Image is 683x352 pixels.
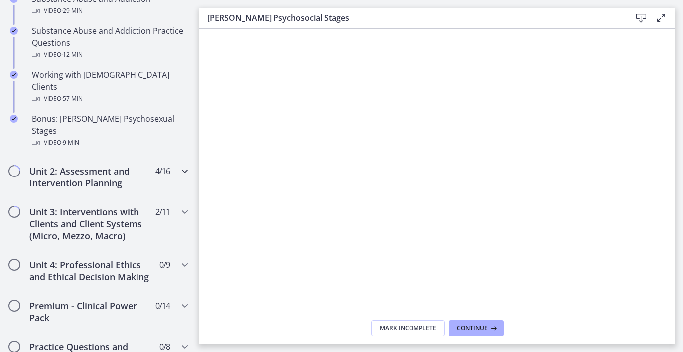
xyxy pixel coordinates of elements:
[10,27,18,35] i: Completed
[32,113,187,149] div: Bonus: [PERSON_NAME] Psychosexual Stages
[61,93,83,105] span: · 57 min
[159,259,170,271] span: 0 / 9
[61,5,83,17] span: · 29 min
[61,49,83,61] span: · 12 min
[29,206,151,242] h2: Unit 3: Interventions with Clients and Client Systems (Micro, Mezzo, Macro)
[155,206,170,218] span: 2 / 11
[10,71,18,79] i: Completed
[155,300,170,312] span: 0 / 14
[155,165,170,177] span: 4 / 16
[32,93,187,105] div: Video
[32,25,187,61] div: Substance Abuse and Addiction Practice Questions
[29,259,151,283] h2: Unit 4: Professional Ethics and Ethical Decision Making
[29,300,151,324] h2: Premium - Clinical Power Pack
[457,324,488,332] span: Continue
[32,5,187,17] div: Video
[207,12,615,24] h3: [PERSON_NAME] Psychosocial Stages
[32,69,187,105] div: Working with [DEMOGRAPHIC_DATA] Clients
[61,137,79,149] span: · 9 min
[32,137,187,149] div: Video
[380,324,436,332] span: Mark Incomplete
[449,320,504,336] button: Continue
[371,320,445,336] button: Mark Incomplete
[32,49,187,61] div: Video
[29,165,151,189] h2: Unit 2: Assessment and Intervention Planning
[10,115,18,123] i: Completed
